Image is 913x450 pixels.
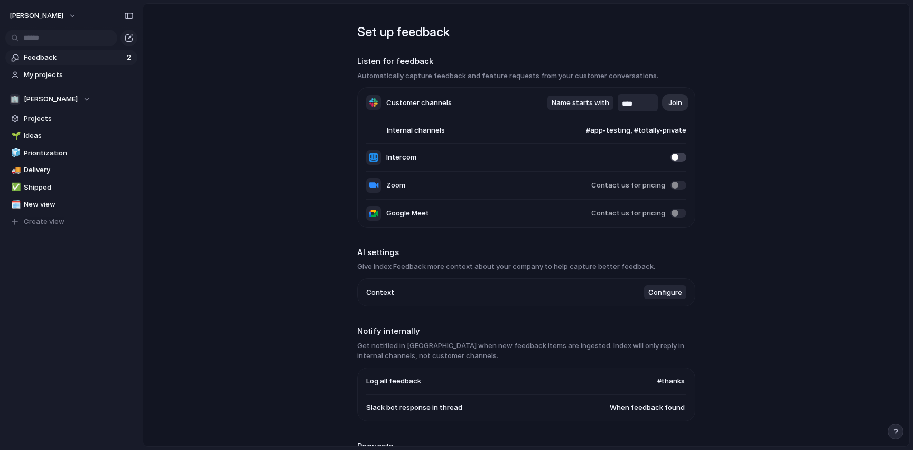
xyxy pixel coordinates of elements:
[591,208,665,219] span: Contact us for pricing
[5,91,137,107] button: 🏢[PERSON_NAME]
[610,402,685,413] span: When feedback found
[366,376,421,387] span: Log all feedback
[5,180,137,195] a: ✅Shipped
[24,182,134,193] span: Shipped
[10,148,20,158] button: 🧊
[591,180,665,191] span: Contact us for pricing
[386,152,416,163] span: Intercom
[662,94,688,111] button: Join
[644,285,686,300] button: Configure
[357,23,695,42] h1: Set up feedback
[366,125,445,136] span: Internal channels
[5,145,137,161] a: 🧊Prioritization
[24,130,134,141] span: Ideas
[5,128,137,144] a: 🌱Ideas
[10,165,20,175] button: 🚚
[648,287,682,298] span: Configure
[24,165,134,175] span: Delivery
[5,111,137,127] a: Projects
[24,217,64,227] span: Create view
[656,374,686,388] button: #thanks
[10,182,20,193] button: ✅
[357,55,695,68] h2: Listen for feedback
[10,94,20,105] div: 🏢
[24,70,134,80] span: My projects
[357,71,695,81] h3: Automatically capture feedback and feature requests from your customer conversations.
[386,98,452,108] span: Customer channels
[5,50,137,65] a: Feedback2
[24,94,78,105] span: [PERSON_NAME]
[608,401,686,415] button: When feedback found
[11,181,18,193] div: ✅
[366,287,394,298] span: Context
[10,199,20,210] button: 🗓️
[357,325,695,337] h2: Notify internally
[565,125,686,136] span: #app-testing, #totally-private
[386,208,429,219] span: Google Meet
[24,199,134,210] span: New view
[24,114,134,124] span: Projects
[657,376,685,387] span: #thanks
[24,148,134,158] span: Prioritization
[11,147,18,159] div: 🧊
[10,130,20,141] button: 🌱
[357,341,695,361] h3: Get notified in [GEOGRAPHIC_DATA] when new feedback items are ingested. Index will only reply in ...
[5,7,82,24] button: [PERSON_NAME]
[10,11,63,21] span: [PERSON_NAME]
[127,52,133,63] span: 2
[5,196,137,212] a: 🗓️New view
[11,164,18,176] div: 🚚
[366,402,462,413] span: Slack bot response in thread
[5,162,137,178] a: 🚚Delivery
[5,67,137,83] a: My projects
[668,98,682,108] span: Join
[5,214,137,230] button: Create view
[357,261,695,272] h3: Give Index Feedback more context about your company to help capture better feedback.
[547,96,613,110] button: Name starts with
[386,180,405,191] span: Zoom
[24,52,124,63] span: Feedback
[11,130,18,142] div: 🌱
[552,98,609,108] span: Name starts with
[11,199,18,211] div: 🗓️
[357,247,695,259] h2: AI settings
